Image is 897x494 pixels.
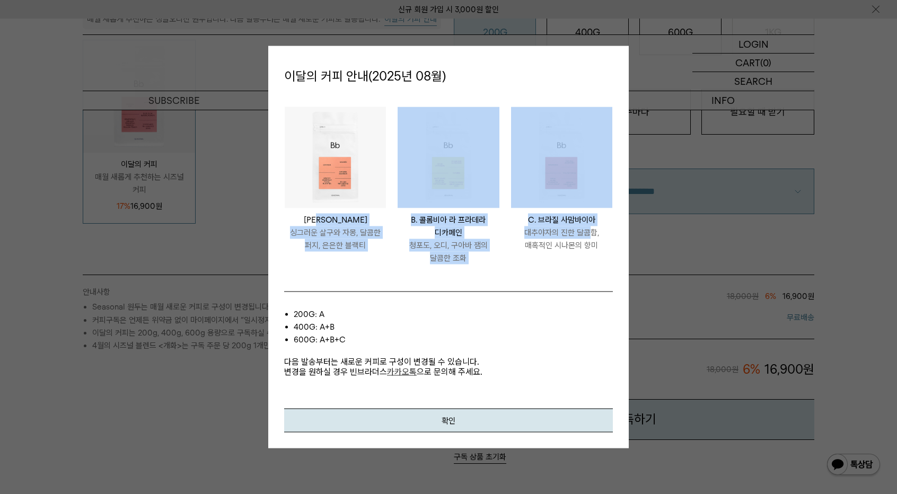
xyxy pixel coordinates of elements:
p: [PERSON_NAME] [285,213,386,226]
img: #285 [511,107,612,208]
p: 대추야자의 진한 달콤함, 매혹적인 시나몬의 향미 [511,226,612,251]
p: B. 콜롬비아 라 프라데라 디카페인 [398,213,499,239]
li: 200g: A [294,307,613,320]
button: 확인 [284,408,613,432]
p: 다음 발송부터는 새로운 커피로 구성이 변경될 수 있습니다. 변경을 원하실 경우 빈브라더스 으로 문의해 주세요. [284,346,613,376]
li: 600g: A+B+C [294,333,613,346]
p: 싱그러운 살구와 자몽, 달콤한 퍼지, 은은한 블랙티 [285,226,386,251]
img: #285 [398,107,499,208]
li: 400g: A+B [294,320,613,333]
a: 카카오톡 [387,366,417,376]
p: C. 브라질 사맘바이아 [511,213,612,226]
p: 이달의 커피 안내(2025년 08월) [284,62,613,91]
img: #285 [285,107,386,208]
p: 청포도, 오디, 구아바 잼의 달콤한 조화 [398,239,499,264]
